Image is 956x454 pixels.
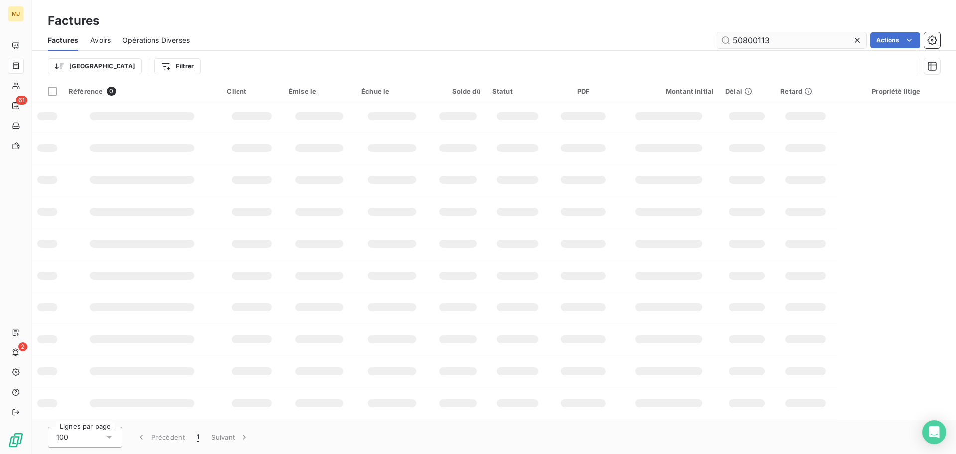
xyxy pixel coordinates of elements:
[492,87,543,95] div: Statut
[69,87,103,95] span: Référence
[48,35,78,45] span: Factures
[191,427,205,448] button: 1
[922,420,946,444] div: Open Intercom Messenger
[48,12,99,30] h3: Factures
[197,432,199,442] span: 1
[624,87,714,95] div: Montant initial
[725,87,768,95] div: Délai
[289,87,350,95] div: Émise le
[435,87,480,95] div: Solde dû
[16,96,27,105] span: 61
[154,58,200,74] button: Filtrer
[717,32,866,48] input: Rechercher
[130,427,191,448] button: Précédent
[8,6,24,22] div: MJ
[56,432,68,442] span: 100
[8,432,24,448] img: Logo LeanPay
[780,87,831,95] div: Retard
[227,87,277,95] div: Client
[205,427,255,448] button: Suivant
[18,342,27,351] span: 2
[48,58,142,74] button: [GEOGRAPHIC_DATA]
[361,87,423,95] div: Échue le
[107,87,116,96] span: 0
[870,32,920,48] button: Actions
[555,87,612,95] div: PDF
[122,35,190,45] span: Opérations Diverses
[842,87,950,95] div: Propriété litige
[90,35,111,45] span: Avoirs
